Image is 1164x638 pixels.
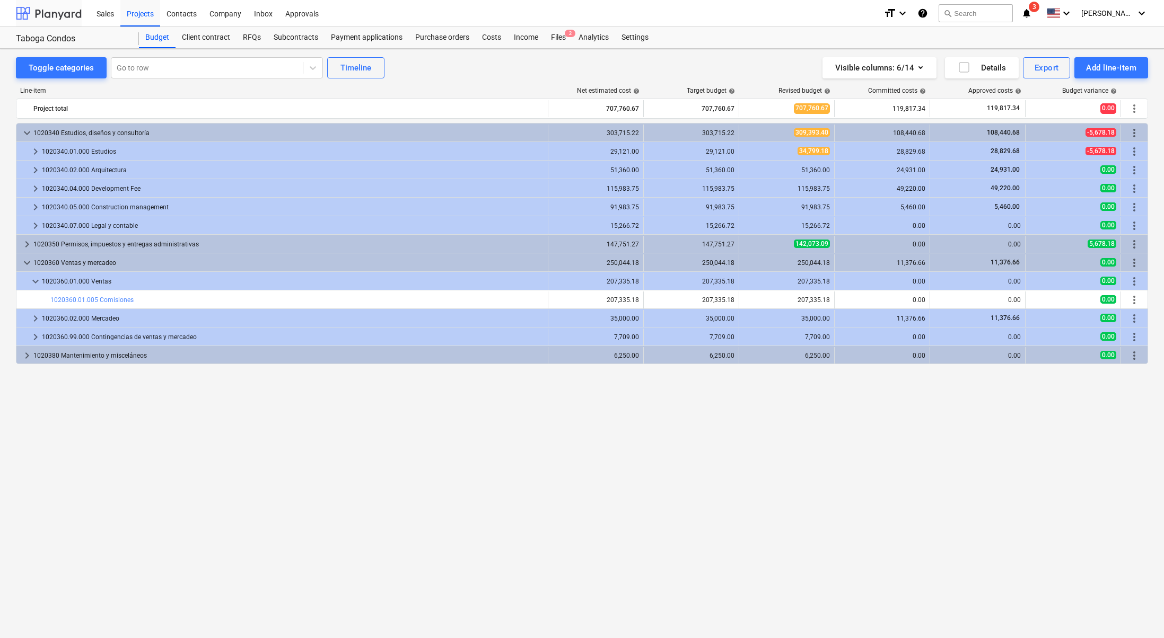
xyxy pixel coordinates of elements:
[839,166,925,174] div: 24,931.00
[839,278,925,285] div: 0.00
[986,104,1021,113] span: 119,817.34
[743,259,830,267] div: 250,044.18
[934,278,1021,285] div: 0.00
[687,87,735,94] div: Target budget
[839,100,925,117] div: 119,817.34
[29,164,42,176] span: keyboard_arrow_right
[1128,145,1141,158] span: More actions
[42,180,544,197] div: 1020340.04.000 Development Fee
[648,222,734,229] div: 15,266.72
[743,166,830,174] div: 51,360.00
[29,219,42,232] span: keyboard_arrow_right
[743,315,830,322] div: 35,000.00
[839,333,925,341] div: 0.00
[29,145,42,158] span: keyboard_arrow_right
[33,236,544,253] div: 1020350 Permisos, impuestos y entregas administrativas
[545,27,572,48] div: Files
[1100,332,1116,341] span: 0.00
[507,27,545,48] a: Income
[648,203,734,211] div: 91,983.75
[648,129,734,137] div: 303,715.22
[1100,221,1116,229] span: 0.00
[21,127,33,139] span: keyboard_arrow_down
[743,278,830,285] div: 207,335.18
[33,254,544,271] div: 1020360 Ventas y mercadeo
[1060,7,1073,20] i: keyboard_arrow_down
[33,125,544,141] div: 1020340 Estudios, diseños y consultoría
[553,185,639,192] div: 115,983.75
[986,129,1021,136] span: 108,440.68
[631,88,640,94] span: help
[42,310,544,327] div: 1020360.02.000 Mercadeo
[794,103,830,113] span: 707,760.67
[21,238,33,251] span: keyboard_arrow_right
[839,203,925,211] div: 5,460.00
[29,331,42,343] span: keyboard_arrow_right
[1128,349,1141,362] span: More actions
[409,27,476,48] div: Purchase orders
[1128,294,1141,306] span: More actions
[648,259,734,267] div: 250,044.18
[839,241,925,248] div: 0.00
[1128,312,1141,325] span: More actions
[553,333,639,341] div: 7,709.00
[1081,9,1134,17] span: [PERSON_NAME]
[1128,182,1141,195] span: More actions
[139,27,176,48] a: Budget
[50,296,134,304] a: 1020360.01.005 Comisiones
[839,352,925,359] div: 0.00
[29,182,42,195] span: keyboard_arrow_right
[16,87,549,94] div: Line-item
[743,333,830,341] div: 7,709.00
[16,33,126,45] div: Taboga Condos
[553,259,639,267] div: 250,044.18
[934,222,1021,229] div: 0.00
[42,217,544,234] div: 1020340.07.000 Legal y contable
[648,352,734,359] div: 6,250.00
[553,100,639,117] div: 707,760.67
[1086,61,1136,75] div: Add line-item
[1100,277,1116,285] span: 0.00
[1029,2,1039,12] span: 3
[743,352,830,359] div: 6,250.00
[1035,61,1059,75] div: Export
[1074,57,1148,78] button: Add line-item
[1100,295,1116,304] span: 0.00
[327,57,384,78] button: Timeline
[743,222,830,229] div: 15,266.72
[42,199,544,216] div: 1020340.05.000 Construction management
[1128,127,1141,139] span: More actions
[325,27,409,48] div: Payment applications
[42,273,544,290] div: 1020360.01.000 Ventas
[1111,587,1164,638] iframe: Chat Widget
[993,203,1021,210] span: 5,460.00
[1100,184,1116,192] span: 0.00
[615,27,655,48] div: Settings
[553,129,639,137] div: 303,715.22
[553,166,639,174] div: 51,360.00
[21,349,33,362] span: keyboard_arrow_right
[1021,7,1032,20] i: notifications
[553,203,639,211] div: 91,983.75
[553,315,639,322] div: 35,000.00
[839,315,925,322] div: 11,376.66
[934,296,1021,304] div: 0.00
[1100,202,1116,211] span: 0.00
[990,314,1021,322] span: 11,376.66
[648,241,734,248] div: 147,751.27
[839,185,925,192] div: 49,220.00
[29,61,94,75] div: Toggle categories
[267,27,325,48] a: Subcontracts
[176,27,237,48] a: Client contract
[883,7,896,20] i: format_size
[798,147,830,155] span: 34,799.18
[1062,87,1117,94] div: Budget variance
[743,296,830,304] div: 207,335.18
[794,240,830,248] span: 142,073.09
[29,201,42,214] span: keyboard_arrow_right
[1100,103,1116,113] span: 0.00
[1135,7,1148,20] i: keyboard_arrow_down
